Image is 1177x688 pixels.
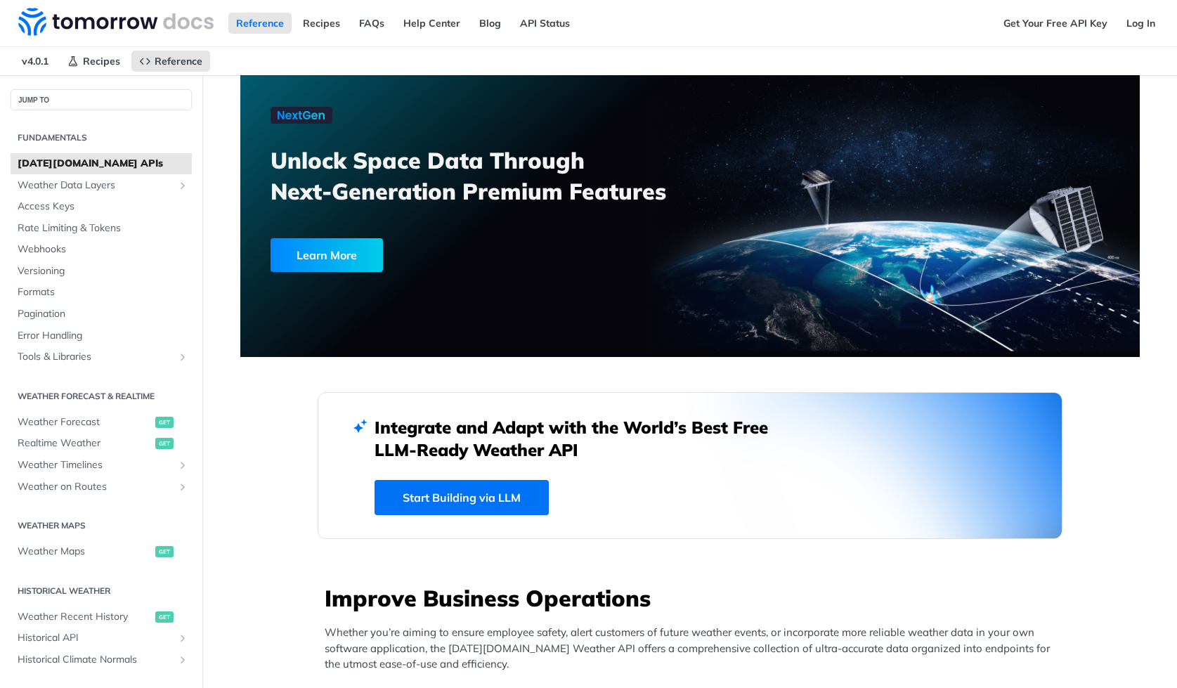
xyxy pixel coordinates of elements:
a: Get Your Free API Key [996,13,1115,34]
a: Weather TimelinesShow subpages for Weather Timelines [11,455,192,476]
span: Webhooks [18,242,188,257]
span: Historical API [18,631,174,645]
a: Formats [11,282,192,303]
a: Weather Forecastget [11,412,192,433]
a: Learn More [271,238,618,272]
span: Realtime Weather [18,436,152,450]
button: JUMP TO [11,89,192,110]
a: Rate Limiting & Tokens [11,218,192,239]
a: Pagination [11,304,192,325]
button: Show subpages for Historical API [177,632,188,644]
a: Blog [472,13,509,34]
h3: Improve Business Operations [325,583,1062,614]
h2: Fundamentals [11,131,192,144]
a: Start Building via LLM [375,480,549,515]
a: Historical APIShow subpages for Historical API [11,628,192,649]
span: get [155,611,174,623]
span: [DATE][DOMAIN_NAME] APIs [18,157,188,171]
a: Weather on RoutesShow subpages for Weather on Routes [11,476,192,498]
span: Rate Limiting & Tokens [18,221,188,235]
span: Weather Timelines [18,458,174,472]
span: Error Handling [18,329,188,343]
a: Error Handling [11,325,192,346]
span: Weather Maps [18,545,152,559]
h2: Weather Forecast & realtime [11,390,192,403]
a: Realtime Weatherget [11,433,192,454]
h2: Weather Maps [11,519,192,532]
a: FAQs [351,13,392,34]
a: Reference [228,13,292,34]
a: Historical Climate NormalsShow subpages for Historical Climate Normals [11,649,192,670]
a: Log In [1119,13,1163,34]
div: Learn More [271,238,383,272]
a: Recipes [295,13,348,34]
span: Access Keys [18,200,188,214]
a: Help Center [396,13,468,34]
a: Weather Data LayersShow subpages for Weather Data Layers [11,175,192,196]
span: Tools & Libraries [18,350,174,364]
span: v4.0.1 [14,51,56,72]
a: Access Keys [11,196,192,217]
h2: Integrate and Adapt with the World’s Best Free LLM-Ready Weather API [375,416,789,461]
h3: Unlock Space Data Through Next-Generation Premium Features [271,145,705,207]
a: Versioning [11,261,192,282]
a: Tools & LibrariesShow subpages for Tools & Libraries [11,346,192,368]
img: NextGen [271,107,332,124]
a: Reference [131,51,210,72]
img: Tomorrow.io Weather API Docs [18,8,214,36]
span: Pagination [18,307,188,321]
span: get [155,546,174,557]
span: Weather Forecast [18,415,152,429]
a: API Status [512,13,578,34]
a: Weather Recent Historyget [11,606,192,628]
a: Weather Mapsget [11,541,192,562]
h2: Historical Weather [11,585,192,597]
span: get [155,417,174,428]
span: Weather on Routes [18,480,174,494]
span: Weather Data Layers [18,179,174,193]
button: Show subpages for Tools & Libraries [177,351,188,363]
button: Show subpages for Weather Timelines [177,460,188,471]
a: Webhooks [11,239,192,260]
span: get [155,438,174,449]
span: Weather Recent History [18,610,152,624]
button: Show subpages for Weather Data Layers [177,180,188,191]
a: [DATE][DOMAIN_NAME] APIs [11,153,192,174]
a: Recipes [60,51,128,72]
button: Show subpages for Weather on Routes [177,481,188,493]
button: Show subpages for Historical Climate Normals [177,654,188,666]
p: Whether you’re aiming to ensure employee safety, alert customers of future weather events, or inc... [325,625,1062,673]
span: Reference [155,55,202,67]
span: Historical Climate Normals [18,653,174,667]
span: Versioning [18,264,188,278]
span: Recipes [83,55,120,67]
span: Formats [18,285,188,299]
